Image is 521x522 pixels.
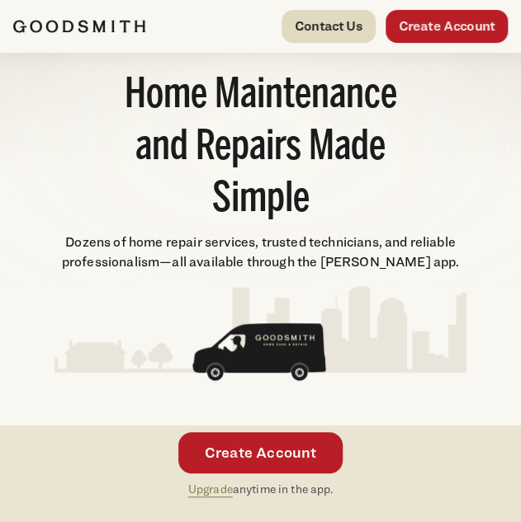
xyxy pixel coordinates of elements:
a: Create Account [178,432,343,473]
img: Goodsmith [13,20,145,33]
a: Contact Us [282,10,376,43]
a: Handyman [82,415,171,489]
h1: Home Maintenance and Repairs Made Simple [96,70,425,226]
span: Dozens of home repair services, trusted technicians, and reliable professionalism—all available t... [62,234,460,270]
a: Plumbing [171,415,260,489]
p: anytime in the app. [188,480,334,499]
a: Create Account [386,10,508,43]
a: Upgrade [188,482,233,496]
a: Electric [260,415,349,489]
a: Appliance [349,415,438,489]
